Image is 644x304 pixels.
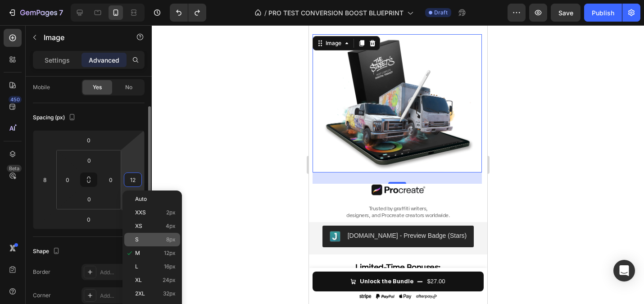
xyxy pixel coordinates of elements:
[80,133,98,147] input: 0
[268,8,404,18] span: PRO TEST CONVERSION BOOST BLUEPRINT
[80,213,98,226] input: 0
[7,165,22,172] div: Beta
[126,173,140,186] input: m
[4,4,67,22] button: 7
[163,277,176,283] span: 24px
[264,8,267,18] span: /
[163,290,176,297] span: 32px
[80,192,98,206] input: 0px
[104,173,118,186] input: 0px
[309,25,487,304] iframe: To enrich screen reader interactions, please activate Accessibility in Grammarly extension settings
[558,9,573,17] span: Save
[100,292,142,300] div: Add...
[170,4,206,22] div: Undo/Redo
[434,9,448,17] span: Draft
[33,245,62,258] div: Shape
[135,277,142,283] span: XL
[33,83,50,91] div: Mobile
[45,55,70,65] p: Settings
[100,268,142,277] div: Add...
[33,291,51,299] div: Corner
[9,96,22,103] div: 450
[38,173,51,186] input: s
[93,83,102,91] span: Yes
[59,7,63,18] p: 7
[135,290,145,297] span: 2XL
[613,260,635,281] div: Open Intercom Messenger
[551,4,581,22] button: Save
[584,4,622,22] button: Publish
[80,154,98,167] input: 0px
[33,268,50,276] div: Border
[61,173,74,186] input: 0px
[592,8,614,18] div: Publish
[44,32,120,43] p: Image
[33,112,77,124] div: Spacing (px)
[89,55,119,65] p: Advanced
[125,83,132,91] span: No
